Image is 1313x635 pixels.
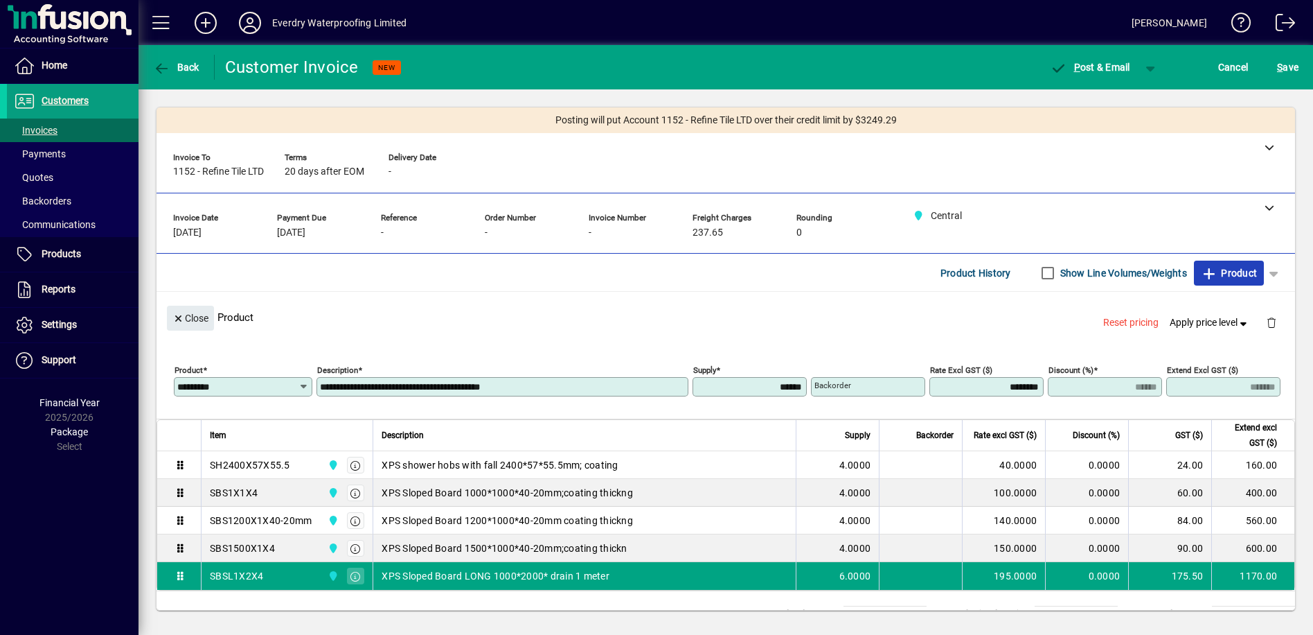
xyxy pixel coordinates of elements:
span: GST ($) [1175,428,1203,443]
span: Supply [845,428,870,443]
span: - [589,227,591,238]
span: Reset pricing [1103,315,1159,330]
span: Settings [42,319,77,330]
div: 195.0000 [971,569,1037,583]
span: XPS Sloped Board 1000*1000*40-20mm;coating thickng [382,486,633,500]
div: Everdry Waterproofing Limited [272,12,407,34]
a: Invoices [7,119,139,142]
td: 0.0000 [1045,479,1128,507]
button: Apply price level [1164,311,1256,336]
td: 0.0000 [1045,507,1128,534]
td: 0.0000 [1045,451,1128,479]
div: SBS1200X1X40-20mm [210,514,312,528]
div: Product [157,292,1295,342]
td: 0.0000 [1045,562,1128,590]
span: Products [42,248,81,259]
span: 4.0000 [839,458,871,472]
td: 160.00 [1211,451,1294,479]
span: ave [1277,56,1298,78]
td: 0.0000 [1045,534,1128,562]
div: 140.0000 [971,514,1037,528]
span: Customers [42,95,89,106]
span: Central [324,458,340,473]
span: 237.65 [693,227,723,238]
a: Backorders [7,189,139,213]
button: Product History [935,261,1017,286]
span: NEW [378,63,395,72]
a: Support [7,343,139,378]
span: Product History [940,262,1011,284]
span: Quotes [14,172,53,183]
span: Reports [42,284,75,295]
span: 20 days after EOM [285,166,364,177]
mat-label: Product [175,365,203,375]
span: Rate excl GST ($) [974,428,1037,443]
div: 150.0000 [971,541,1037,555]
span: Description [382,428,424,443]
span: - [381,227,384,238]
span: XPS shower hobs with fall 2400*57*55.5mm; coating [382,458,618,472]
span: - [485,227,488,238]
td: Total Volume [760,607,843,623]
span: Product [1201,262,1257,284]
button: Close [167,306,214,331]
mat-label: Rate excl GST ($) [930,365,992,375]
span: 6.0000 [839,569,871,583]
span: Central [324,485,340,501]
span: Backorders [14,195,71,207]
button: Cancel [1215,55,1252,80]
td: 90.00 [1128,534,1211,562]
app-page-header-button: Delete [1255,316,1288,329]
div: 100.0000 [971,486,1037,500]
span: XPS Sloped Board 1500*1000*40-20mm;coating thickn [382,541,627,555]
td: Freight (excl GST) [938,607,1035,623]
app-page-header-button: Back [139,55,215,80]
span: Package [51,426,88,437]
label: Show Line Volumes/Weights [1057,266,1187,280]
mat-label: Description [317,365,358,375]
div: SBS1500X1X4 [210,541,275,555]
span: Extend excl GST ($) [1220,420,1277,451]
a: Products [7,237,139,272]
td: 560.00 [1211,507,1294,534]
div: SBSL1X2X4 [210,569,263,583]
div: [PERSON_NAME] [1132,12,1207,34]
span: [DATE] [277,227,305,238]
span: Financial Year [39,397,100,408]
span: ost & Email [1050,62,1130,73]
span: Invoices [14,125,57,136]
a: Knowledge Base [1221,3,1251,48]
span: Central [324,513,340,528]
span: Posting will put Account 1152 - Refine Tile LTD over their credit limit by $3249.29 [555,113,897,128]
app-page-header-button: Close [163,311,217,324]
button: Back [150,55,203,80]
span: 1152 - Refine Tile LTD [173,166,264,177]
td: 400.00 [1211,479,1294,507]
td: 0.0000 M³ [843,607,927,623]
span: Home [42,60,67,71]
a: Reports [7,272,139,307]
a: Home [7,49,139,83]
a: Communications [7,213,139,236]
span: Apply price level [1170,315,1250,330]
span: Back [153,62,199,73]
span: S [1277,62,1283,73]
a: Payments [7,142,139,166]
a: Settings [7,308,139,342]
span: [DATE] [173,227,202,238]
span: Support [42,354,76,365]
mat-label: Backorder [814,381,851,390]
span: P [1074,62,1080,73]
div: 40.0000 [971,458,1037,472]
td: 237.65 [1035,607,1118,623]
div: Customer Invoice [225,56,359,78]
span: XPS Sloped Board LONG 1000*2000* drain 1 meter [382,569,609,583]
span: Item [210,428,226,443]
span: 4.0000 [839,486,871,500]
td: 1170.00 [1211,562,1294,590]
td: GST exclusive [1129,607,1212,623]
button: Profile [228,10,272,35]
span: Discount (%) [1073,428,1120,443]
button: Save [1274,55,1302,80]
button: Delete [1255,306,1288,339]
